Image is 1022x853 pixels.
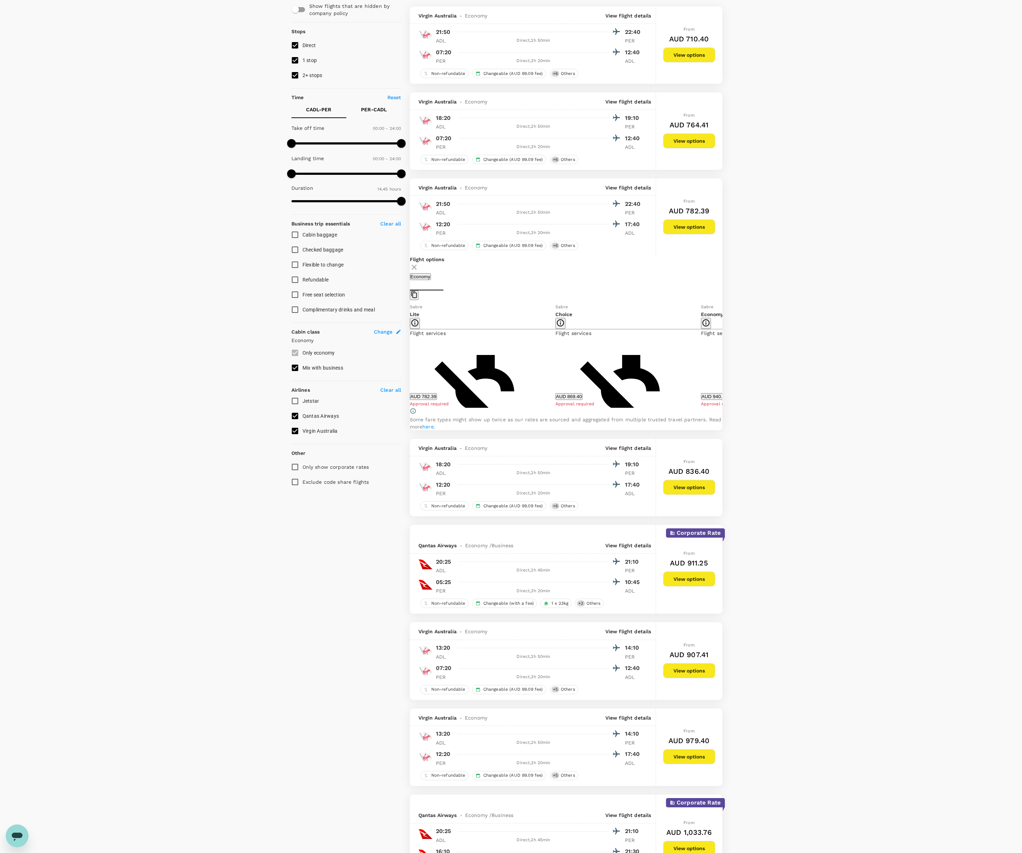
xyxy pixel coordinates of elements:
[625,664,643,672] p: 12:40
[418,827,433,841] img: QF
[458,229,609,237] div: Direct , 3h 20min
[302,42,316,48] span: Direct
[458,739,609,746] div: Direct , 2h 50min
[549,600,571,606] span: 1 x 23kg
[418,199,433,214] img: VA
[551,686,559,692] span: + 5
[670,119,709,131] h6: AUD 764.41
[663,749,715,764] button: View options
[605,98,651,105] p: View flight details
[465,812,492,819] span: Economy /
[465,542,492,549] span: Economy /
[625,578,643,587] p: 10:45
[465,184,487,191] span: Economy
[420,155,469,164] div: Non-refundable
[683,113,695,118] span: From
[436,209,454,216] p: ADL
[625,209,643,216] p: PER
[625,28,643,36] p: 22:40
[481,243,546,249] span: Changeable (AUD 99.09 fee)
[377,187,401,192] span: 14.45 hours
[302,413,339,419] span: Qantas Airways
[605,812,651,819] p: View flight details
[420,241,469,250] div: Non-refundable
[555,401,595,406] span: Approval required
[457,12,465,19] span: -
[625,644,643,652] p: 14:10
[380,220,401,227] p: Clear all
[663,572,715,587] button: View options
[558,243,578,249] span: Others
[472,241,546,250] div: Changeable (AUD 99.09 fee)
[436,653,454,660] p: ADL
[291,125,325,132] p: Take off time
[677,798,721,807] p: Corporate Rate
[302,262,344,268] span: Flexible to change
[465,628,487,635] span: Economy
[436,143,454,151] p: PER
[625,760,643,767] p: ADL
[291,94,304,101] p: Time
[605,12,651,19] p: View flight details
[291,221,350,227] strong: Business trip essentials
[436,481,451,489] p: 12:20
[492,812,513,819] span: Business
[625,469,643,477] p: PER
[457,628,465,635] span: -
[683,643,695,648] span: From
[420,685,469,694] div: Non-refundable
[302,307,375,313] span: Complimentary drinks and meal
[465,445,487,452] span: Economy
[558,686,578,692] span: Others
[291,450,306,457] p: Other
[683,551,695,556] span: From
[677,529,721,537] p: Corporate Rate
[410,416,722,430] p: Some fare types might show up twice as our rates are sourced and aggregated from multiple trusted...
[436,37,454,44] p: ADL
[540,599,571,608] div: 1 x 23kg
[481,772,546,778] span: Changeable (AUD 99.09 fee)
[373,156,401,161] span: 00:00 - 24:00
[458,588,609,595] div: Direct , 3h 20min
[418,578,433,592] img: QF
[458,837,609,844] div: Direct , 2h 45min
[458,567,609,574] div: Direct , 2h 45min
[302,350,335,356] span: Only economy
[436,674,454,681] p: PER
[701,401,740,406] span: Approval required
[418,445,457,452] span: Virgin Australia
[436,578,451,587] p: 05:25
[291,155,324,162] p: Landing time
[625,220,643,229] p: 17:40
[465,714,487,721] span: Economy
[418,48,433,62] img: VA
[457,184,465,191] span: -
[481,600,537,606] span: Changeable (with a fee)
[670,557,708,569] h6: AUD 911.25
[625,827,643,836] p: 21:10
[481,503,546,509] span: Changeable (AUD 99.09 fee)
[458,760,609,767] div: Direct , 3h 20min
[418,730,433,744] img: VA
[418,98,457,105] span: Virgin Australia
[410,393,437,400] button: AUD 782.39
[555,330,591,336] span: Flight services
[625,481,643,489] p: 17:40
[291,329,320,335] strong: Cabin class
[683,27,695,32] span: From
[418,644,433,658] img: VA
[302,247,344,253] span: Checked baggage
[558,772,578,778] span: Others
[558,503,578,509] span: Others
[577,600,585,606] span: + 3
[551,772,559,778] span: + 5
[436,57,454,65] p: PER
[418,220,433,234] img: VA
[625,730,643,738] p: 14:10
[625,229,643,237] p: ADL
[410,311,555,318] p: Lite
[418,113,433,128] img: VA
[625,587,643,594] p: ADL
[410,401,449,406] span: Approval required
[436,28,451,36] p: 21:50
